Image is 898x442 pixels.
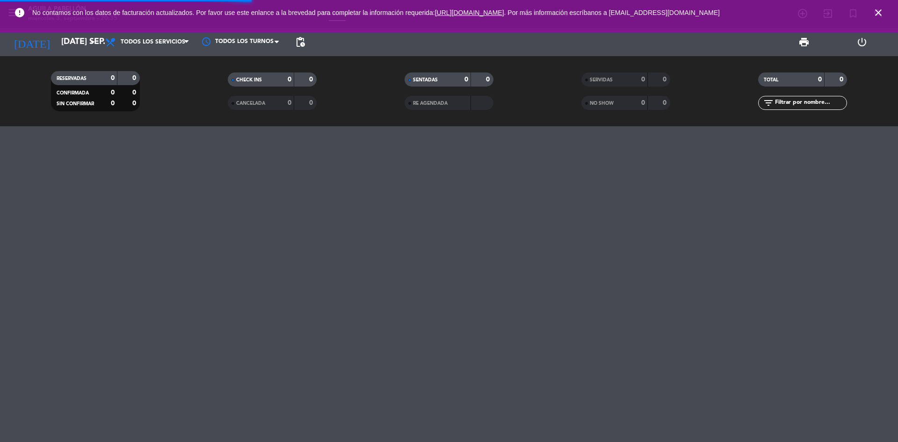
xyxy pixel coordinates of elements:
strong: 0 [840,76,845,83]
strong: 0 [818,76,822,83]
strong: 0 [464,76,468,83]
strong: 0 [111,100,115,107]
span: print [798,36,810,48]
span: Todos los servicios [121,39,185,45]
strong: 0 [486,76,492,83]
span: CONFIRMADA [57,91,89,95]
i: arrow_drop_down [87,36,98,48]
input: Filtrar por nombre... [774,98,847,108]
strong: 0 [309,76,315,83]
i: filter_list [763,97,774,109]
i: close [873,7,884,18]
strong: 0 [288,76,291,83]
span: SENTADAS [413,78,438,82]
strong: 0 [111,75,115,81]
span: SERVIDAS [590,78,613,82]
span: RESERVADAS [57,76,87,81]
strong: 0 [288,100,291,106]
span: pending_actions [295,36,306,48]
div: LOG OUT [833,28,891,56]
a: [URL][DOMAIN_NAME] [435,9,504,16]
strong: 0 [663,76,668,83]
i: [DATE] [7,32,57,52]
span: NO SHOW [590,101,614,106]
strong: 0 [132,89,138,96]
span: CANCELADA [236,101,265,106]
span: RE AGENDADA [413,101,448,106]
span: TOTAL [764,78,778,82]
i: error [14,7,25,18]
strong: 0 [663,100,668,106]
strong: 0 [641,100,645,106]
a: . Por más información escríbanos a [EMAIL_ADDRESS][DOMAIN_NAME] [504,9,720,16]
i: power_settings_new [856,36,868,48]
strong: 0 [309,100,315,106]
strong: 0 [132,100,138,107]
span: No contamos con los datos de facturación actualizados. Por favor use este enlance a la brevedad p... [32,9,720,16]
span: SIN CONFIRMAR [57,101,94,106]
span: CHECK INS [236,78,262,82]
strong: 0 [111,89,115,96]
strong: 0 [641,76,645,83]
strong: 0 [132,75,138,81]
